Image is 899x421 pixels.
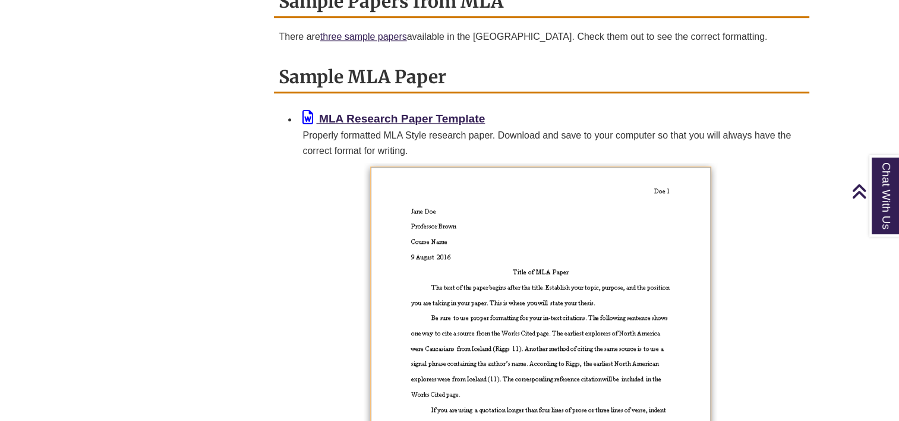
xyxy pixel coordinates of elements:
a: Back to Top [851,183,896,199]
a: three sample papers [320,32,407,42]
a: MLA Research Paper Template [302,114,485,124]
h2: Sample MLA Paper [274,62,809,93]
p: There are available in the [GEOGRAPHIC_DATA]. Check them out to see the correct formatting. [279,30,804,44]
b: MLA Research Paper Template [319,112,485,125]
div: Properly formatted MLA Style research paper. Download and save to your computer so that you will ... [302,128,799,158]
